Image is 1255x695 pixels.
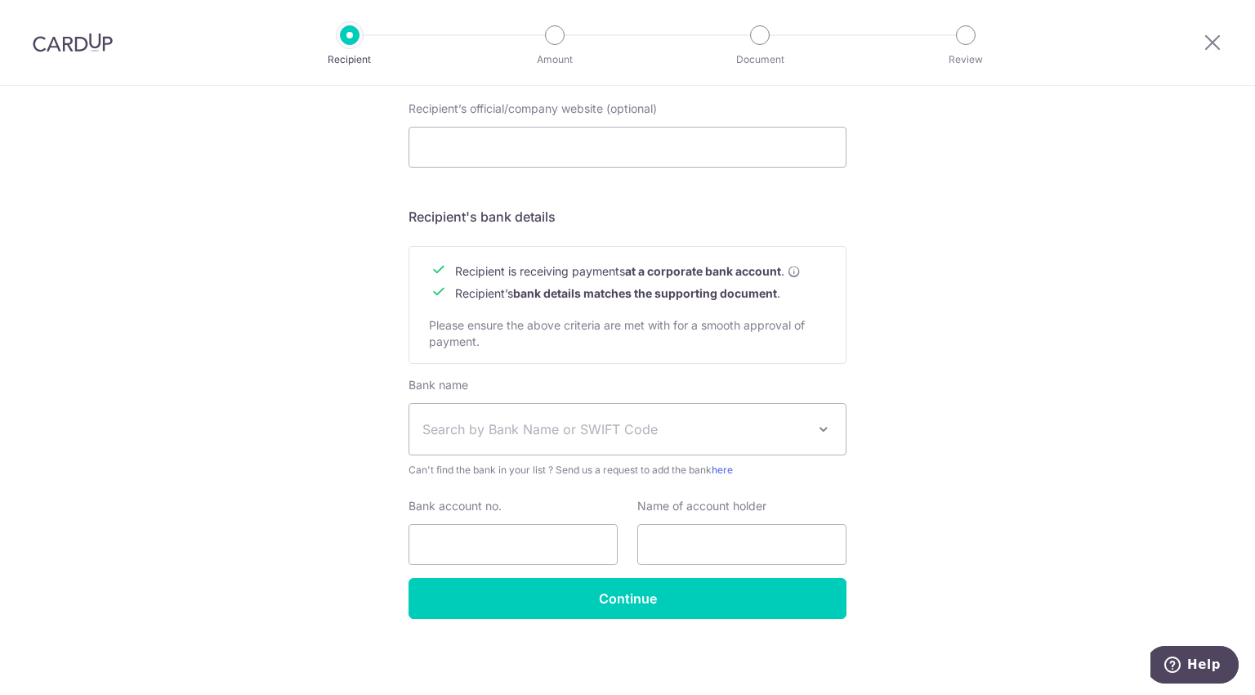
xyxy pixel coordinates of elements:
[409,498,502,514] label: Bank account no.
[637,498,766,514] label: Name of account holder
[37,11,70,26] span: Help
[409,101,657,117] label: Recipient’s official/company website (optional)
[429,318,805,348] span: Please ensure the above criteria are met with for a smooth approval of payment.
[409,377,468,393] label: Bank name
[625,263,781,280] b: at a corporate bank account
[513,286,777,300] b: bank details matches the supporting document
[409,207,846,226] h5: Recipient's bank details
[409,462,846,478] span: Can't find the bank in your list ? Send us a request to add the bank
[289,52,410,68] p: Recipient
[455,286,780,300] span: Recipient’s .
[422,419,806,439] span: Search by Bank Name or SWIFT Code
[33,33,113,52] img: CardUp
[494,52,615,68] p: Amount
[712,464,733,476] a: here
[409,578,846,619] input: Continue
[699,52,820,68] p: Document
[455,263,801,280] span: Recipient is receiving payments .
[1150,646,1239,687] iframe: Opens a widget where you can find more information
[905,52,1026,68] p: Review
